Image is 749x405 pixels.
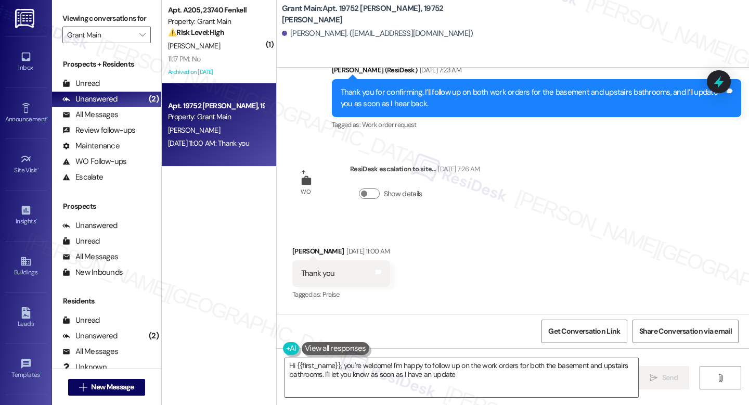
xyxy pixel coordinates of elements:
input: All communities [67,27,134,43]
i:  [79,383,87,391]
i:  [650,374,657,382]
span: Work order request [362,120,417,129]
span: Send [662,372,678,383]
button: New Message [68,379,145,396]
div: Prospects [52,201,161,212]
div: Unread [62,78,100,89]
div: Thank you for confirming. I’ll follow up on both work orders for the basement and upstairs bathro... [341,87,725,109]
label: Show details [384,188,422,199]
div: [PERSON_NAME] (ResiDesk) [332,65,741,79]
div: (2) [146,328,161,344]
div: Unanswered [62,94,118,105]
div: [PERSON_NAME]. ([EMAIL_ADDRESS][DOMAIN_NAME]) [282,28,473,39]
div: All Messages [62,346,118,357]
div: Apt. 19752 [PERSON_NAME], 19752 [PERSON_NAME] [168,100,264,111]
div: [DATE] 7:23 AM [417,65,461,75]
div: [DATE] 11:00 AM [344,246,390,257]
span: [PERSON_NAME] [168,41,220,50]
span: New Message [91,382,134,393]
div: [DATE] 7:26 AM [435,163,480,174]
div: Unanswered [62,331,118,341]
div: All Messages [62,251,118,262]
img: ResiDesk Logo [15,9,36,28]
div: Escalate [62,172,103,183]
a: Inbox [5,48,47,76]
a: Insights • [5,201,47,230]
span: [PERSON_NAME] [168,125,220,135]
span: • [37,165,39,172]
label: Viewing conversations for [62,10,151,27]
div: [DATE] 11:00 AM: Thank you [168,138,249,148]
b: Grant Main: Apt. 19752 [PERSON_NAME], 19752 [PERSON_NAME] [282,3,490,26]
button: Get Conversation Link [541,320,627,343]
div: Residents [52,296,161,307]
div: Tagged as: [332,117,741,132]
div: Unread [62,315,100,326]
div: Tagged as: [292,287,390,302]
span: Praise [322,290,340,299]
div: Thank you [301,268,334,279]
a: Buildings [5,252,47,281]
i:  [139,31,145,39]
div: 11:17 PM: No [168,54,201,64]
span: • [40,370,42,377]
span: • [46,114,48,121]
div: WO Follow-ups [62,156,126,167]
div: Apt. A205, 23740 Fenkell [168,5,264,16]
span: Share Conversation via email [639,326,732,337]
div: Prospects + Residents [52,59,161,70]
strong: ⚠️ Risk Level: High [168,28,224,37]
textarea: Hi {{first_name}}, you're welcome! I'm happy to follow up on the work orders for both the basemen... [285,358,638,397]
button: Send [639,366,689,389]
div: Unknown [62,362,107,373]
div: Property: Grant Main [168,16,264,27]
div: Property: Grant Main [168,111,264,122]
a: Site Visit • [5,150,47,179]
div: Maintenance [62,141,120,151]
button: Share Conversation via email [632,320,739,343]
div: All Messages [62,109,118,120]
div: Review follow-ups [62,125,135,136]
a: Templates • [5,355,47,383]
div: (2) [146,91,161,107]
div: Unread [62,236,100,247]
div: ResiDesk escalation to site... [350,163,480,178]
span: • [36,216,37,223]
a: Leads [5,304,47,332]
span: Get Conversation Link [548,326,620,337]
div: New Inbounds [62,267,123,278]
i:  [716,374,724,382]
div: Unanswered [62,220,118,231]
div: WO [301,186,311,197]
div: Archived on [DATE] [167,66,265,79]
div: [PERSON_NAME] [292,246,390,260]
